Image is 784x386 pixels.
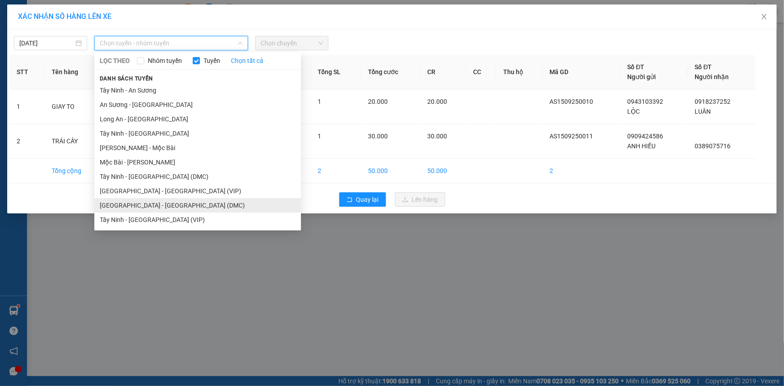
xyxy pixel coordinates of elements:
[9,55,44,89] th: STT
[100,56,130,66] span: LỌC THEO
[695,98,731,105] span: 0918237252
[395,192,445,207] button: uploadLên hàng
[628,108,640,115] span: LỘC
[466,55,496,89] th: CC
[94,98,301,112] li: An Sương - [GEOGRAPHIC_DATA]
[231,56,263,66] a: Chọn tất cả
[368,133,388,140] span: 30.000
[94,213,301,227] li: Tây Ninh - [GEOGRAPHIC_DATA] (VIP)
[752,4,777,30] button: Close
[311,159,361,183] td: 2
[94,126,301,141] li: Tây Ninh - [GEOGRAPHIC_DATA]
[628,73,656,80] span: Người gửi
[421,55,466,89] th: CR
[428,133,447,140] span: 30.000
[368,98,388,105] span: 20.000
[695,108,711,115] span: LUÂN
[9,89,44,124] td: 1
[18,12,111,21] span: XÁC NHẬN SỐ HÀNG LÊN XE
[695,63,712,71] span: Số ĐT
[19,38,74,48] input: 15/09/2025
[550,133,594,140] span: AS1509250011
[94,184,301,198] li: [GEOGRAPHIC_DATA] - [GEOGRAPHIC_DATA] (VIP)
[84,22,376,33] li: [STREET_ADDRESS][PERSON_NAME]. [GEOGRAPHIC_DATA], Tỉnh [GEOGRAPHIC_DATA]
[428,98,447,105] span: 20.000
[44,124,103,159] td: TRÁI CÂY
[94,141,301,155] li: [PERSON_NAME] - Mộc Bài
[628,142,656,150] span: ANH HIẾU
[94,112,301,126] li: Long An - [GEOGRAPHIC_DATA]
[628,63,645,71] span: Số ĐT
[543,55,620,89] th: Mã GD
[100,36,243,50] span: Chọn tuyến - nhóm tuyến
[84,33,376,44] li: Hotline: 1900 8153
[11,11,56,56] img: logo.jpg
[550,98,594,105] span: AS1509250010
[11,65,143,95] b: GỬI : PV An Sương ([GEOGRAPHIC_DATA])
[339,192,386,207] button: rollbackQuay lại
[318,133,322,140] span: 1
[94,75,159,83] span: Danh sách tuyến
[200,56,224,66] span: Tuyến
[94,155,301,169] li: Mộc Bài - [PERSON_NAME]
[94,83,301,98] li: Tây Ninh - An Sương
[356,195,379,204] span: Quay lại
[346,196,353,204] span: rollback
[695,142,731,150] span: 0389075716
[761,13,768,20] span: close
[628,98,664,105] span: 0943103392
[421,159,466,183] td: 50.000
[44,89,103,124] td: GIAY TO
[311,55,361,89] th: Tổng SL
[543,159,620,183] td: 2
[94,169,301,184] li: Tây Ninh - [GEOGRAPHIC_DATA] (DMC)
[361,55,421,89] th: Tổng cước
[361,159,421,183] td: 50.000
[628,133,664,140] span: 0909424586
[318,98,322,105] span: 1
[44,159,103,183] td: Tổng cộng
[238,40,243,46] span: down
[496,55,542,89] th: Thu hộ
[261,36,323,50] span: Chọn chuyến
[9,124,44,159] td: 2
[94,198,301,213] li: [GEOGRAPHIC_DATA] - [GEOGRAPHIC_DATA] (DMC)
[144,56,186,66] span: Nhóm tuyến
[44,55,103,89] th: Tên hàng
[695,73,729,80] span: Người nhận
